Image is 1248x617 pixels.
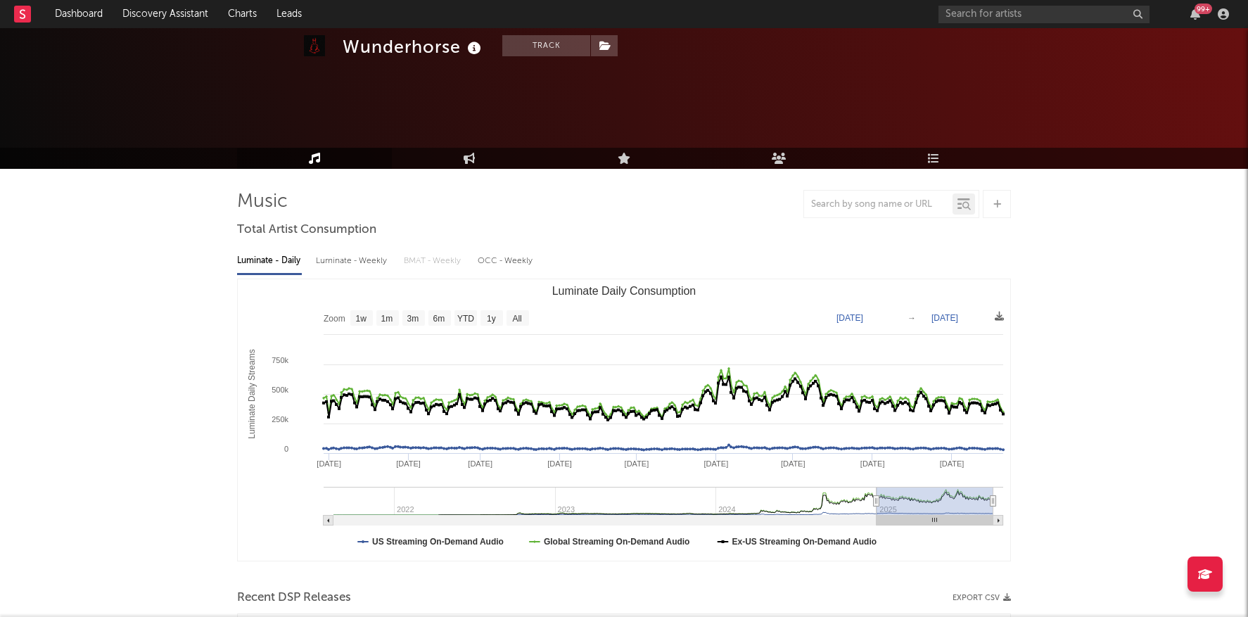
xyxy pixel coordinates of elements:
[457,314,474,324] text: YTD
[284,445,288,453] text: 0
[343,35,485,58] div: Wunderhorse
[372,537,504,547] text: US Streaming On-Demand Audio
[544,537,690,547] text: Global Streaming On-Demand Audio
[487,314,496,324] text: 1y
[381,314,393,324] text: 1m
[547,459,572,468] text: [DATE]
[324,314,345,324] text: Zoom
[272,386,288,394] text: 500k
[238,279,1010,561] svg: Luminate Daily Consumption
[931,313,958,323] text: [DATE]
[237,590,351,606] span: Recent DSP Releases
[1195,4,1212,14] div: 99 +
[237,222,376,238] span: Total Artist Consumption
[247,349,257,438] text: Luminate Daily Streams
[625,459,649,468] text: [DATE]
[1190,8,1200,20] button: 99+
[781,459,806,468] text: [DATE]
[407,314,419,324] text: 3m
[940,459,964,468] text: [DATE]
[237,249,302,273] div: Luminate - Daily
[552,285,696,297] text: Luminate Daily Consumption
[732,537,877,547] text: Ex-US Streaming On-Demand Audio
[468,459,492,468] text: [DATE]
[804,199,953,210] input: Search by song name or URL
[433,314,445,324] text: 6m
[502,35,590,56] button: Track
[272,356,288,364] text: 750k
[396,459,421,468] text: [DATE]
[478,249,534,273] div: OCC - Weekly
[860,459,885,468] text: [DATE]
[953,594,1011,602] button: Export CSV
[316,249,390,273] div: Luminate - Weekly
[512,314,521,324] text: All
[704,459,729,468] text: [DATE]
[938,6,1150,23] input: Search for artists
[836,313,863,323] text: [DATE]
[356,314,367,324] text: 1w
[908,313,916,323] text: →
[317,459,341,468] text: [DATE]
[272,415,288,424] text: 250k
